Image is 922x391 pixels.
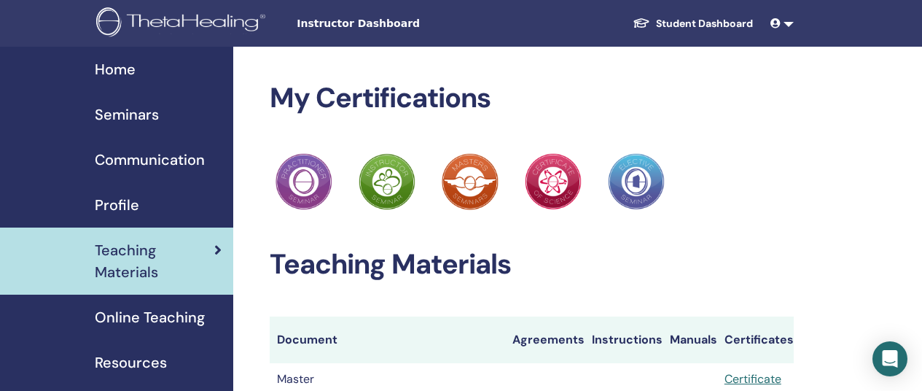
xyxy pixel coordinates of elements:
img: Practitioner [442,153,499,210]
th: Manuals [663,317,717,363]
span: Profile [95,194,139,216]
span: Resources [95,352,167,373]
h2: My Certifications [270,82,794,115]
th: Certificates [717,317,794,363]
span: Home [95,58,136,80]
span: Seminars [95,104,159,125]
img: graduation-cap-white.svg [633,17,650,29]
div: Open Intercom Messenger [872,341,907,376]
img: Practitioner [608,153,665,210]
th: Document [270,317,505,363]
a: Student Dashboard [621,10,765,37]
th: Agreements [505,317,585,363]
th: Instructions [585,317,663,363]
a: Certificate [724,371,781,387]
h2: Teaching Materials [270,248,794,282]
span: Instructor Dashboard [297,16,515,31]
img: Practitioner [276,153,332,210]
span: Online Teaching [95,306,205,328]
img: logo.png [96,7,270,40]
img: Practitioner [525,153,582,210]
img: Practitioner [359,153,415,210]
span: Communication [95,149,205,171]
span: Teaching Materials [95,239,214,283]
